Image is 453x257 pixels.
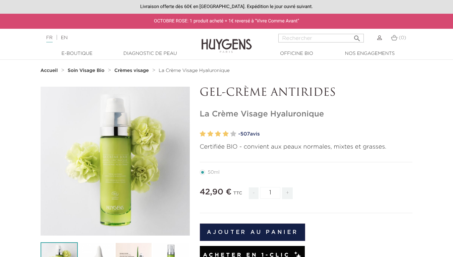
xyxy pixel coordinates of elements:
a: E-Boutique [44,50,111,57]
label: 4 [223,129,229,139]
label: 50ml [200,170,228,175]
a: Officine Bio [263,50,330,57]
a: La Crème Visage Hyaluronique [159,68,230,73]
a: EN [61,35,67,40]
span: + [282,187,293,199]
input: Rechercher [278,34,364,42]
img: Huygens [202,28,252,54]
button: Ajouter au panier [200,224,305,241]
label: 5 [230,129,236,139]
i:  [353,32,361,40]
p: GEL-CRÈME ANTIRIDES [200,87,413,99]
label: 2 [207,129,213,139]
a: -507avis [238,129,413,139]
span: 42,90 € [200,188,232,196]
a: Nos engagements [336,50,403,57]
p: Certifiée BIO - convient aux peaux normales, mixtes et grasses. [200,143,413,152]
span: 507 [240,132,250,137]
span: - [249,187,258,199]
input: Quantité [260,187,280,199]
a: Accueil [41,68,59,73]
a: Crèmes visage [114,68,150,73]
div: | [43,34,184,42]
a: FR [46,35,53,42]
a: Diagnostic de peau [117,50,184,57]
h1: La Crème Visage Hyaluronique [200,109,413,119]
button:  [351,32,363,41]
div: TTC [233,186,242,204]
a: Soin Visage Bio [68,68,106,73]
strong: Crèmes visage [114,68,149,73]
label: 3 [215,129,221,139]
label: 1 [200,129,206,139]
span: (0) [399,35,406,40]
strong: Soin Visage Bio [68,68,105,73]
strong: Accueil [41,68,58,73]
